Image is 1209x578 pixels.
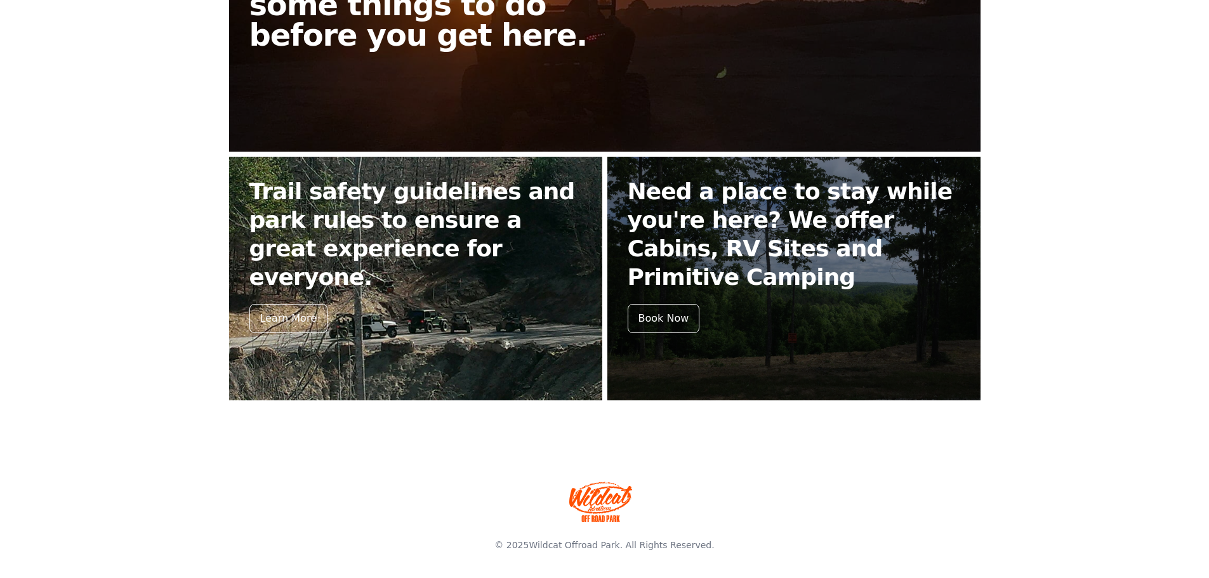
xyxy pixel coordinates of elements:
div: Learn More [249,304,327,333]
a: Wildcat Offroad Park [529,540,619,550]
img: Wildcat Offroad park [569,482,633,522]
div: Book Now [628,304,700,333]
a: Trail safety guidelines and park rules to ensure a great experience for everyone. Learn More [229,157,602,400]
a: Need a place to stay while you're here? We offer Cabins, RV Sites and Primitive Camping Book Now [607,157,981,400]
h2: Trail safety guidelines and park rules to ensure a great experience for everyone. [249,177,582,291]
span: © 2025 . All Rights Reserved. [494,540,714,550]
h2: Need a place to stay while you're here? We offer Cabins, RV Sites and Primitive Camping [628,177,960,291]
